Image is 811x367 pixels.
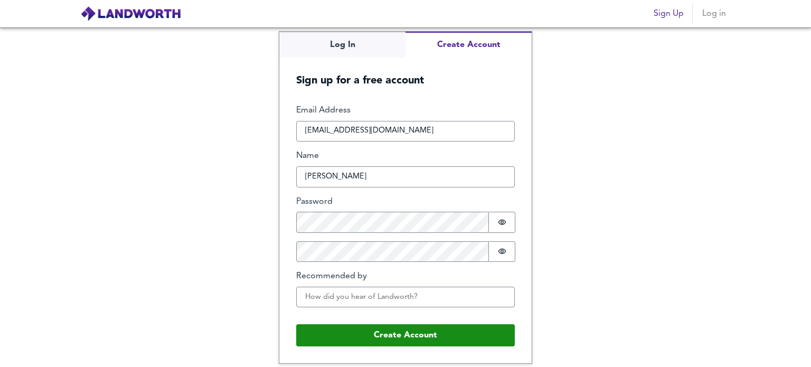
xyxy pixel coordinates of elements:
span: Sign Up [654,6,684,21]
img: logo [80,6,181,22]
label: Password [296,196,515,208]
input: How did you hear of Landworth? [296,287,515,308]
input: What should we call you? [296,166,515,187]
button: Show password [489,212,515,232]
button: Log in [697,3,731,24]
input: How can we reach you? [296,121,515,142]
label: Name [296,150,515,162]
button: Show password [489,241,515,262]
button: Sign Up [649,3,688,24]
label: Email Address [296,105,515,117]
label: Recommended by [296,270,515,283]
button: Create Account [405,32,532,58]
h5: Sign up for a free account [279,58,532,88]
button: Create Account [296,324,515,346]
button: Log In [279,32,405,58]
span: Log in [701,6,727,21]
